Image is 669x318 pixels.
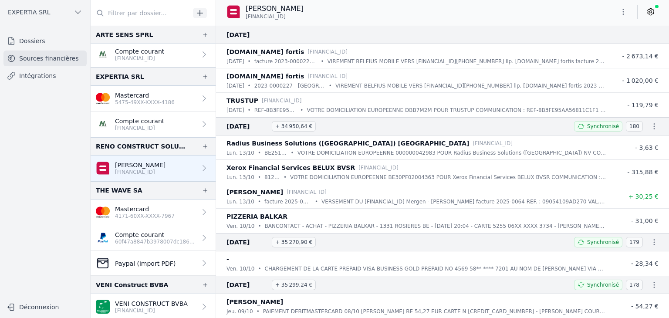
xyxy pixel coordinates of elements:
p: [FINANCIAL_ID] [307,72,348,81]
p: Xerox Financial Services BELUX BVSR [226,162,355,173]
span: 180 [626,121,643,132]
img: imageedit_2_6530439554.png [96,91,110,105]
p: [FINANCIAL_ID] [262,96,302,105]
a: Mastercard 5475-49XX-XXXX-4186 [91,86,216,112]
a: Paypal (import PDF) [91,251,216,276]
img: BNP_BE_BUSINESS_GEBABEBB.png [96,300,110,314]
span: [DATE] [226,30,268,40]
p: Mastercard [115,205,175,213]
a: [PERSON_NAME] [FINANCIAL_ID] [91,156,216,181]
span: + 34 950,64 € [272,121,316,132]
span: - 31,00 € [631,217,659,224]
p: [FINANCIAL_ID] [115,169,166,176]
span: Synchronisé [587,239,619,246]
p: PAIEMENT DEBITMASTERCARD 08/10 [PERSON_NAME] BE 54,27 EUR CARTE N [CREDIT_CARD_NUMBER] - [PERSON_... [263,307,606,316]
p: Paypal (import PDF) [115,259,176,268]
p: VERSEMENT DU [FINANCIAL_ID] Mergen - [PERSON_NAME] facture 2025-0064 REF. : 09054109AD270 VAL. 13-10 [321,197,606,206]
p: VOTRE DOMICILIATION EUROPEENNE DBB7M2M POUR TRUSTUP COMMUNICATION : REF-8B3FE95AA56811C1F1 REFERE... [307,106,606,115]
p: 81227695 [264,173,280,182]
a: Intégrations [3,68,87,84]
div: • [300,106,303,115]
div: • [248,57,251,66]
img: belfius-1.png [96,161,110,175]
p: VOTRE DOMICILIATION EUROPEENNE BE30PF02004363 POUR Xerox Financial Services BELUX BVSR COMMUNICAT... [290,173,606,182]
div: ARTE SENS SPRL [96,30,153,40]
button: EXPERTIA SRL [3,5,87,19]
p: Compte courant [115,117,164,125]
p: [DATE] [226,106,244,115]
p: [PERSON_NAME] [115,161,166,169]
p: [FINANCIAL_ID] [115,307,188,314]
div: • [258,149,261,157]
p: jeu. 09/10 [226,307,253,316]
p: [FINANCIAL_ID] [473,139,513,148]
span: + 35 299,24 € [272,280,316,290]
p: VENI CONSTRUCT BVBA [115,299,188,308]
p: 2023-0000227 - [GEOGRAPHIC_DATA] Woluwe [254,81,325,90]
p: [PERSON_NAME] [226,187,283,197]
p: [PERSON_NAME] [226,297,283,307]
span: - 1 020,00 € [622,77,659,84]
input: Filtrer par dossier... [91,5,190,21]
p: lun. 13/10 [226,173,254,182]
p: [FINANCIAL_ID] [358,163,399,172]
p: ven. 10/10 [226,222,254,230]
div: EXPERTIA SRL [96,71,144,82]
div: • [258,197,261,206]
a: Sources financières [3,51,87,66]
p: Compte courant [115,47,164,56]
span: Synchronisé [587,123,619,130]
p: VIREMENT BELFIUS MOBILE VERS [FINANCIAL_ID][PHONE_NUMBER] llp. [DOMAIN_NAME] fortis 2023-0000227 ... [335,81,606,90]
span: - 2 673,14 € [622,53,659,60]
img: belfius-1.png [226,5,240,19]
p: facture 2023-0000228 - Grez-Doiceau [254,57,318,66]
p: facture 2025-0064 [264,197,311,206]
p: [FINANCIAL_ID] [115,55,164,62]
a: Dossiers [3,33,87,49]
div: VENI Construct BVBA [96,280,168,290]
div: • [315,197,318,206]
div: • [329,81,332,90]
p: TRUSTUP [226,95,258,106]
p: CHARGEMENT DE LA CARTE PREPAID VISA BUSINESS GOLD PREPAID NO 4569 58** **** 7201 AU NOM DE [PERSO... [265,264,606,273]
button: Déconnexion [3,300,87,314]
div: • [291,149,294,157]
p: PIZZERIA BALKAR [226,211,287,222]
p: Compte courant [115,230,196,239]
span: - 3,63 € [635,144,659,151]
span: Synchronisé [587,281,619,288]
span: + 35 270,90 € [272,237,316,247]
p: lun. 13/10 [226,149,254,157]
img: CleanShot-202025-05-26-20at-2016.10.27-402x.png [96,256,110,270]
span: - 28,34 € [631,260,659,267]
img: NAGELMACKERS_BNAGBEBBXXX.png [96,117,110,131]
p: VOTRE DOMICILIATION EUROPEENNE 000000042983 POUR Radius Business Solutions ([GEOGRAPHIC_DATA]) NV... [297,149,606,157]
p: [DOMAIN_NAME] fortis [226,47,304,57]
span: + 30,25 € [628,193,659,200]
span: [FINANCIAL_ID] [246,13,286,20]
p: Mastercard [115,91,175,100]
p: lun. 13/10 [226,197,254,206]
span: [DATE] [226,121,268,132]
p: - [226,254,229,264]
p: [DATE] [226,81,244,90]
span: [DATE] [226,237,268,247]
p: [DOMAIN_NAME] fortis [226,71,304,81]
p: Radius Business Solutions ([GEOGRAPHIC_DATA]) [GEOGRAPHIC_DATA] [226,138,469,149]
span: 178 [626,280,643,290]
p: 60f47a8847b3978007dc186d3da94f86 [115,238,196,245]
p: BE251700758514 [264,149,287,157]
div: • [258,173,261,182]
span: 179 [626,237,643,247]
a: Compte courant 60f47a8847b3978007dc186d3da94f86 [91,225,216,251]
div: • [257,307,260,316]
p: [DATE] [226,57,244,66]
img: PAYPAL_PPLXLULL.png [96,231,110,245]
img: NAGELMACKERS_BNAGBEBBXXX.png [96,47,110,61]
a: Compte courant [FINANCIAL_ID] [91,42,216,68]
div: • [258,222,261,230]
p: BANCONTACT - ACHAT - PIZZERIA BALKAR - 1331 ROSIERES BE - [DATE] 20:04 - CARTE 5255 06XX XXXX 373... [265,222,606,230]
img: imageedit_2_6530439554.png [96,205,110,219]
div: • [248,81,251,90]
span: [DATE] [226,280,268,290]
